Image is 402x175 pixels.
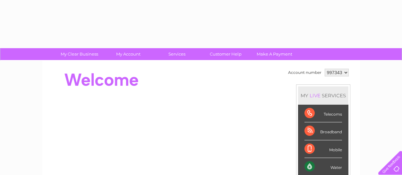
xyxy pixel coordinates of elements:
a: Make A Payment [248,48,301,60]
div: Broadband [304,122,342,140]
div: MY SERVICES [298,86,348,105]
td: Account number [287,67,323,78]
a: Customer Help [199,48,252,60]
a: Services [150,48,203,60]
a: My Account [102,48,155,60]
div: Mobile [304,140,342,158]
a: My Clear Business [53,48,106,60]
div: LIVE [308,92,322,99]
div: Telecoms [304,105,342,122]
